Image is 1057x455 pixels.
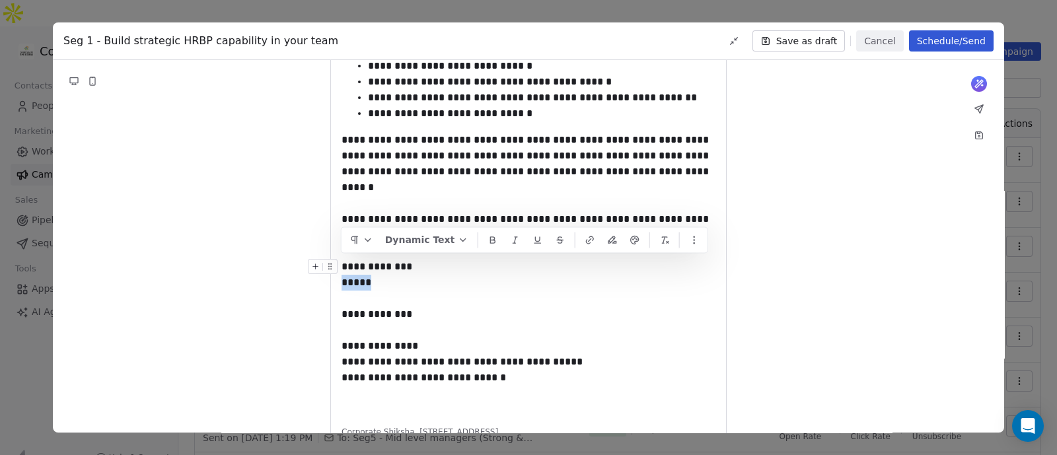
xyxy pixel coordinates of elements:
[752,30,846,52] button: Save as draft
[909,30,994,52] button: Schedule/Send
[1012,410,1044,442] div: Open Intercom Messenger
[856,30,903,52] button: Cancel
[63,33,338,49] span: Seg 1 - Build strategic HRBP capability in your team
[380,230,474,250] button: Dynamic Text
